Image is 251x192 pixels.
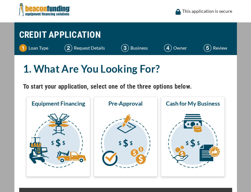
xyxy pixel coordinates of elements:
span: Pre-Approval [108,100,143,107]
img: Step 3 [121,44,129,52]
button: Equipment Financing [26,97,90,177]
span: Equipment Financing [32,100,85,107]
h2: 1. What Are You Looking For? [23,61,228,76]
h4: To start your application, select one of the three options below. [23,81,228,92]
img: Equipment Financing [27,110,89,174]
p: Request Details [74,44,105,52]
h1: CREDIT APPLICATION [19,26,232,44]
img: Cash for My Business [162,110,224,174]
button: Cash for My Business [161,97,225,177]
img: Step 4 [164,44,172,52]
p: Review [213,44,227,52]
p: Loan Type [28,44,48,52]
p: This application is secure [182,7,232,15]
p: Owner [173,44,187,52]
img: Step 2 [65,44,72,52]
span: Cash for My Business [166,100,220,107]
button: Pre-Approval [94,97,158,177]
img: Step 5 [204,44,211,52]
img: lock icon to convery security [176,9,181,15]
img: Step 1 [19,44,27,52]
p: Business [130,44,148,52]
img: Pre-Approval [95,110,156,174]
